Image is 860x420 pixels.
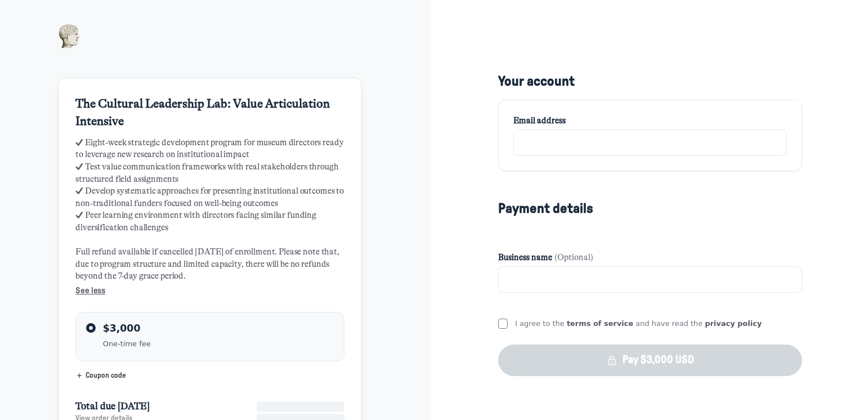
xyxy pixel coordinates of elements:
[498,73,802,90] h5: Your account
[75,137,344,297] span: ✓ Eight-week strategic development program for museum directors ready to leverage new research on...
[498,345,802,376] button: Pay $3,000 USD
[705,319,762,328] a: privacy policy
[103,323,141,334] span: $3,000
[86,323,96,333] input: $3,000One-time fee
[75,400,150,413] span: Total due [DATE]
[103,339,334,348] span: One-time fee
[498,200,593,217] h5: Payment details
[75,97,330,127] span: The Cultural Leadership Lab: Value Articulation Intensive
[513,115,566,127] span: Email address
[515,319,762,328] span: I agree to the and have read the
[75,285,344,297] button: See less
[554,252,593,264] span: (Optional)
[498,252,552,264] span: Business name
[86,372,126,379] span: Coupon code
[567,319,633,328] a: terms of service
[75,371,344,381] button: Coupon code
